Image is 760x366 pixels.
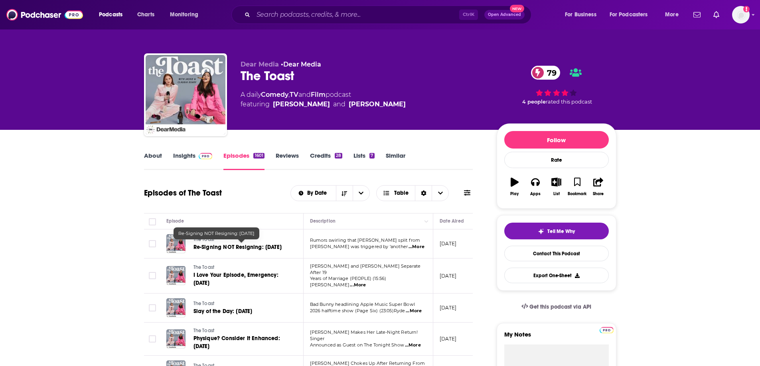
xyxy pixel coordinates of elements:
div: 28 [335,153,342,159]
button: Apps [525,172,546,201]
a: I Love Your Episode, Emergency: [DATE] [193,271,289,287]
p: [DATE] [440,335,457,342]
span: The Toast [193,328,215,333]
a: Episodes1601 [223,152,264,170]
a: The Toast [193,300,288,307]
a: Contact This Podcast [504,246,609,261]
a: Physique? Consider It Enhanced: [DATE] [193,335,289,350]
button: List [546,172,567,201]
span: Announced as Guest on The Tonight Show [310,342,405,348]
button: Show profile menu [732,6,750,23]
span: Dear Media [241,61,279,68]
a: Show notifications dropdown [710,8,722,22]
svg: Add a profile image [743,6,750,12]
button: open menu [353,186,369,201]
a: Lists7 [353,152,374,170]
div: Play [510,192,519,196]
span: [PERSON_NAME] Makes Her Late-Night Return! Singer [310,329,418,341]
label: My Notes [504,331,609,344]
span: The Toast [193,237,215,242]
div: Bookmark [568,192,586,196]
span: Years of Marriage (PEOPLE) (15:56)[PERSON_NAME] [310,276,387,288]
span: featuring [241,100,406,109]
span: Open Advanced [488,13,521,17]
a: Slay of the Day: [DATE] [193,307,288,315]
img: User Profile [732,6,750,23]
button: tell me why sparkleTell Me Why [504,223,609,239]
div: List [553,192,560,196]
a: Film [311,91,326,98]
span: New [510,5,524,12]
a: Claudia Oshry [273,100,330,109]
span: The Toast [193,301,215,306]
button: open menu [164,8,209,21]
span: Ctrl K [459,10,478,20]
span: 4 people [522,99,546,105]
span: Toggle select row [149,304,156,311]
span: and [298,91,311,98]
span: Re-Signing NOT Resigning: [DATE] [178,231,255,236]
span: Podcasts [99,9,122,20]
input: Search podcasts, credits, & more... [253,8,459,21]
a: Credits28 [310,152,342,170]
span: [PERSON_NAME] and [PERSON_NAME] Separate After 19 [310,263,421,275]
div: A daily podcast [241,90,406,109]
p: [DATE] [440,272,457,279]
a: Dear Media [283,61,321,68]
span: Logged in as jaymandel [732,6,750,23]
button: Open AdvancedNew [484,10,525,20]
a: 79 [531,66,561,80]
img: Podchaser Pro [600,327,614,333]
a: The Toast [193,236,288,243]
button: open menu [559,8,606,21]
span: I Love Your Episode, Emergency: [DATE] [193,272,278,286]
span: 79 [539,66,561,80]
span: ...More [405,342,421,348]
div: 1601 [253,153,264,159]
div: Date Aired [440,216,464,226]
div: Description [310,216,336,226]
img: The Toast [146,55,225,135]
button: Column Actions [422,217,431,226]
a: Show notifications dropdown [690,8,704,22]
span: For Podcasters [610,9,648,20]
div: 79 4 peoplerated this podcast [497,61,616,110]
span: Table [394,190,409,196]
span: Toggle select row [149,272,156,279]
span: By Date [307,190,330,196]
span: [PERSON_NAME] was triggered by ‘another [310,244,408,249]
div: Rate [504,152,609,168]
a: TV [290,91,298,98]
span: Monitoring [170,9,198,20]
button: open menu [659,8,689,21]
img: Podchaser Pro [199,153,213,159]
span: Physique? Consider It Enhanced: [DATE] [193,335,280,350]
span: The Toast [193,264,215,270]
a: Comedy [261,91,288,98]
p: [DATE] [440,304,457,311]
span: [PERSON_NAME] Chokes Up After Returning From [310,360,425,366]
span: • [281,61,321,68]
span: Rumors swirling that [PERSON_NAME] split from [310,237,420,243]
span: More [665,9,679,20]
span: ...More [350,282,366,288]
button: Choose View [376,185,449,201]
h2: Choose List sort [290,185,370,201]
span: Re-Signing NOT Resigning: [DATE] [193,244,282,251]
button: Bookmark [567,172,588,201]
a: Jackie Oshry [349,100,406,109]
p: [DATE] [440,240,457,247]
a: About [144,152,162,170]
img: tell me why sparkle [538,228,544,235]
img: Podchaser - Follow, Share and Rate Podcasts [6,7,83,22]
a: Pro website [600,326,614,333]
button: open menu [93,8,133,21]
span: Charts [137,9,154,20]
div: Search podcasts, credits, & more... [239,6,539,24]
button: Sort Direction [336,186,353,201]
button: Follow [504,131,609,149]
h1: Episodes of The Toast [144,188,222,198]
a: Similar [386,152,405,170]
button: open menu [291,190,336,196]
